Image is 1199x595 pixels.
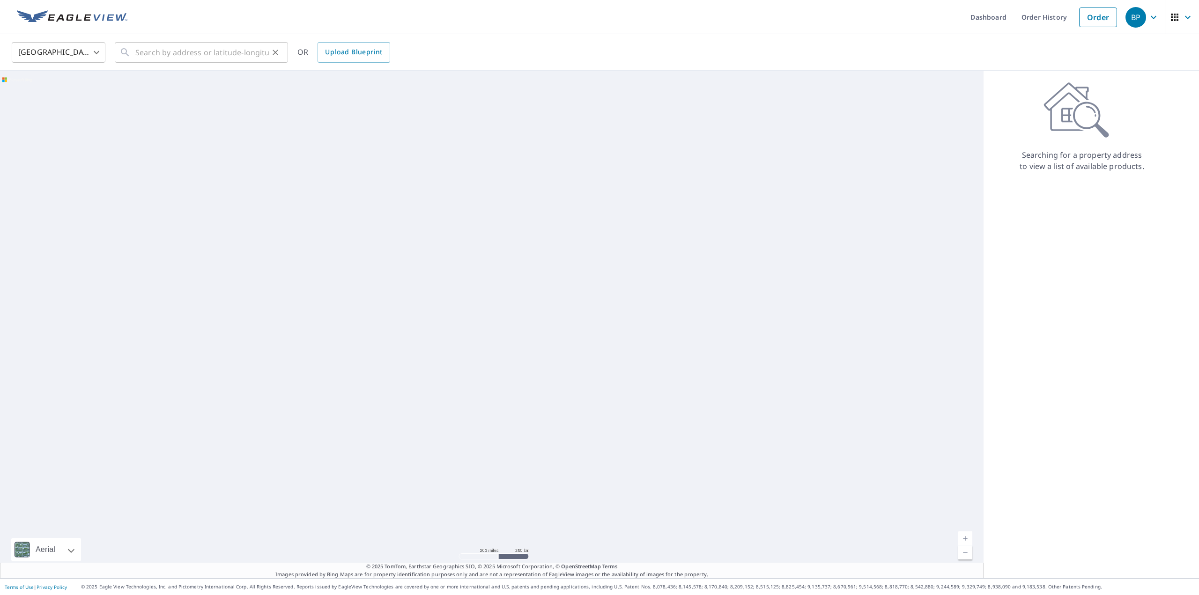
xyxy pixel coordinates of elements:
a: Current Level 5, Zoom In [958,531,972,545]
a: Current Level 5, Zoom Out [958,545,972,559]
span: Upload Blueprint [325,46,382,58]
div: Aerial [33,538,58,561]
input: Search by address or latitude-longitude [135,39,269,66]
a: Upload Blueprint [318,42,390,63]
p: | [5,584,67,590]
a: Privacy Policy [37,584,67,590]
p: © 2025 Eagle View Technologies, Inc. and Pictometry International Corp. All Rights Reserved. Repo... [81,583,1194,590]
a: Terms of Use [5,584,34,590]
a: OpenStreetMap [561,563,600,570]
div: [GEOGRAPHIC_DATA] [12,39,105,66]
span: © 2025 TomTom, Earthstar Geographics SIO, © 2025 Microsoft Corporation, © [366,563,618,571]
a: Terms [602,563,618,570]
div: OR [297,42,390,63]
div: BP [1125,7,1146,28]
a: Order [1079,7,1117,27]
p: Searching for a property address to view a list of available products. [1019,149,1145,172]
button: Clear [269,46,282,59]
img: EV Logo [17,10,127,24]
div: Aerial [11,538,81,561]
